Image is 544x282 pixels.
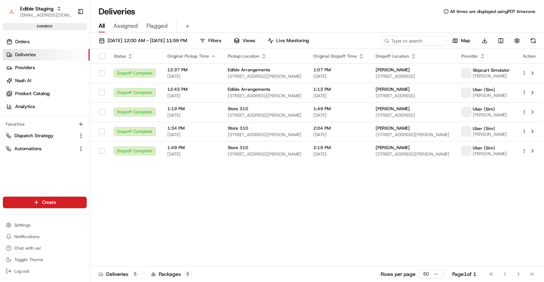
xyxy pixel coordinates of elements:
[313,151,364,157] span: [DATE]
[6,133,75,139] a: Dispatch Strategy
[276,37,309,44] span: Live Monitoring
[108,37,187,44] span: [DATE] 12:00 AM - [DATE] 11:59 PM
[228,86,270,92] span: Edible Arrangements
[473,145,495,151] span: Uber (Sim)
[228,67,270,73] span: Edible Arrangements
[3,232,87,242] button: Notifications
[450,9,535,14] span: All times are displayed using PDT timezone
[473,87,495,93] span: Uber (Sim)
[167,106,216,112] span: 1:19 PM
[473,112,507,118] span: [PERSON_NAME]
[313,125,364,131] span: 2:04 PM
[228,53,259,59] span: Pickup Location
[167,145,216,151] span: 1:49 PM
[376,67,410,73] span: [PERSON_NAME]
[473,131,507,137] span: [PERSON_NAME]
[313,93,364,99] span: [DATE]
[473,73,510,79] span: [PERSON_NAME]
[376,112,450,118] span: [STREET_ADDRESS]
[14,257,43,263] span: Toggle Theme
[15,77,31,84] span: Nash AI
[242,37,255,44] span: Views
[313,73,364,79] span: [DATE]
[3,3,74,20] button: Edible StagingEdible Staging[EMAIL_ADDRESS][DOMAIN_NAME]
[228,106,248,112] span: Store 310
[449,36,473,46] button: Map
[313,132,364,138] span: [DATE]
[313,106,364,112] span: 1:49 PM
[15,90,50,97] span: Product Catalog
[228,125,248,131] span: Store 310
[3,143,87,155] button: Automations
[231,36,258,46] button: Views
[15,52,36,58] span: Deliveries
[167,86,216,92] span: 12:43 PM
[42,199,56,206] span: Create
[3,118,87,130] div: Favorites
[151,270,192,278] div: Packages
[452,270,476,278] div: Page 1 of 1
[376,93,450,99] span: [STREET_ADDRESS]
[313,112,364,118] span: [DATE]
[167,132,216,138] span: [DATE]
[313,53,357,59] span: Original Dropoff Time
[228,93,302,99] span: [STREET_ADDRESS][PERSON_NAME]
[167,53,209,59] span: Original Pickup Time
[167,125,216,131] span: 1:34 PM
[99,22,105,30] span: All
[167,67,216,73] span: 12:37 PM
[196,36,225,46] button: Filters
[461,53,478,59] span: Provider
[313,67,364,73] span: 1:07 PM
[473,106,495,112] span: Uber (Sim)
[473,93,507,98] span: [PERSON_NAME]
[167,151,216,157] span: [DATE]
[14,234,40,240] span: Notifications
[381,36,446,46] input: Type to search
[6,6,17,17] img: Edible Staging
[114,53,126,59] span: Status
[228,73,302,79] span: [STREET_ADDRESS][PERSON_NAME]
[14,268,29,274] span: Log out
[3,62,90,73] a: Providers
[522,53,537,59] div: Action
[228,112,302,118] span: [STREET_ADDRESS][PERSON_NAME]
[376,125,410,131] span: [PERSON_NAME]
[264,36,312,46] button: Live Monitoring
[473,67,510,73] span: Skipcart Simulator
[15,39,30,45] span: Orders
[14,245,41,251] span: Chat with us!
[3,197,87,208] button: Create
[184,271,192,277] div: 5
[473,126,495,131] span: Uber (Sim)
[6,146,75,152] a: Automations
[15,64,35,71] span: Providers
[376,106,410,112] span: [PERSON_NAME]
[228,145,248,151] span: Store 310
[3,243,87,253] button: Chat with us!
[14,133,54,139] span: Dispatch Strategy
[376,73,450,79] span: [STREET_ADDRESS]
[167,73,216,79] span: [DATE]
[376,86,410,92] span: [PERSON_NAME]
[376,145,410,151] span: [PERSON_NAME]
[3,75,90,86] a: Nash AI
[376,132,450,138] span: [STREET_ADDRESS][PERSON_NAME]
[20,5,54,12] button: Edible Staging
[20,12,72,18] button: [EMAIL_ADDRESS][DOMAIN_NAME]
[3,36,90,48] a: Orders
[15,103,35,110] span: Analytics
[528,36,538,46] button: Refresh
[228,132,302,138] span: [STREET_ADDRESS][PERSON_NAME]
[3,130,87,142] button: Dispatch Strategy
[99,270,139,278] div: Deliveries
[14,146,41,152] span: Automations
[376,53,409,59] span: Dropoff Location
[3,88,90,99] a: Product Catalog
[313,86,364,92] span: 1:13 PM
[376,151,450,157] span: [STREET_ADDRESS][PERSON_NAME]
[228,151,302,157] span: [STREET_ADDRESS][PERSON_NAME]
[313,145,364,151] span: 2:19 PM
